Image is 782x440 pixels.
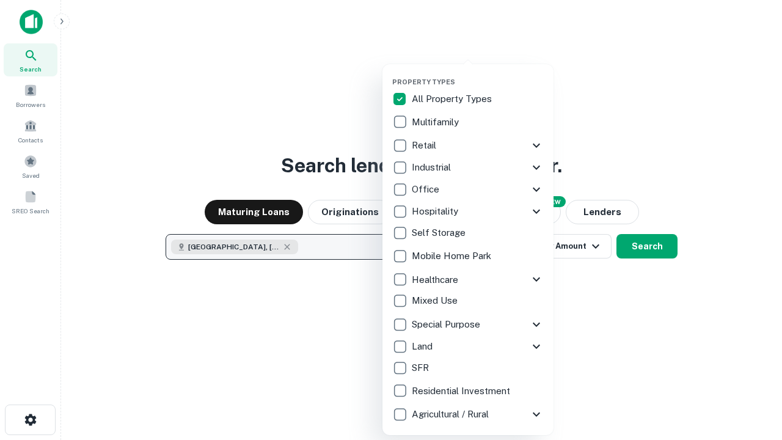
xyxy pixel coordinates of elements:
[412,226,468,240] p: Self Storage
[412,339,435,354] p: Land
[392,156,544,178] div: Industrial
[392,335,544,358] div: Land
[412,317,483,332] p: Special Purpose
[392,200,544,222] div: Hospitality
[392,78,455,86] span: Property Types
[392,134,544,156] div: Retail
[412,407,491,422] p: Agricultural / Rural
[392,313,544,335] div: Special Purpose
[412,160,453,175] p: Industrial
[392,178,544,200] div: Office
[412,293,460,308] p: Mixed Use
[412,249,494,263] p: Mobile Home Park
[412,204,461,219] p: Hospitality
[412,115,461,130] p: Multifamily
[412,273,461,287] p: Healthcare
[392,403,544,425] div: Agricultural / Rural
[721,342,782,401] iframe: Chat Widget
[412,182,442,197] p: Office
[392,268,544,290] div: Healthcare
[412,384,513,398] p: Residential Investment
[412,138,439,153] p: Retail
[412,361,431,375] p: SFR
[412,92,494,106] p: All Property Types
